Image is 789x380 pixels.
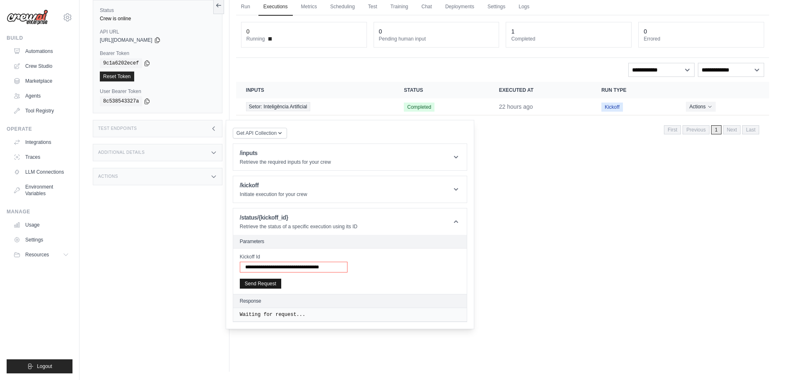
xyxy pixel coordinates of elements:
[246,36,265,42] span: Running
[100,37,152,43] span: [URL][DOMAIN_NAME]
[723,125,741,134] span: Next
[591,82,676,98] th: Run Type
[240,238,460,245] h2: Parameters
[748,340,789,380] div: Widget de chat
[10,104,72,117] a: Tool Registry
[683,125,709,134] span: Previous
[7,35,72,41] div: Build
[7,208,72,215] div: Manage
[100,50,215,57] label: Bearer Token
[98,126,137,131] h3: Test Endpoints
[664,125,759,134] nav: Pagination
[240,311,460,318] pre: Waiting for request...
[10,151,72,164] a: Traces
[10,45,72,58] a: Automations
[7,10,48,25] img: Logo
[748,340,789,380] iframe: Chat Widget
[233,128,287,139] button: Get API Collection
[499,103,533,110] time: August 9, 2025 at 15:00 GMT-3
[236,82,769,140] section: Crew executions table
[100,96,142,106] code: 8c538543327a
[10,74,72,88] a: Marketplace
[246,102,384,111] a: View execution details for Setor
[100,58,142,68] code: 9c1a6202ecef
[7,126,72,132] div: Operate
[10,180,72,200] a: Environment Variables
[236,119,769,140] nav: Pagination
[240,298,261,304] h2: Response
[10,89,72,103] a: Agents
[246,102,310,111] span: Setor: Inteligência Artificial
[394,82,489,98] th: Status
[98,150,145,155] h3: Additional Details
[240,223,357,230] p: Retrieve the status of a specific execution using its ID
[100,72,134,81] a: Reset Token
[240,159,331,165] p: Retrieve the required inputs for your crew
[240,191,307,198] p: Initiate execution for your crew
[379,27,382,36] div: 0
[25,251,49,258] span: Resources
[100,29,215,35] label: API URL
[686,102,715,112] button: Actions for execution
[100,7,215,14] label: Status
[236,82,394,98] th: Inputs
[10,60,72,73] a: Crew Studio
[100,88,215,95] label: User Bearer Token
[379,36,494,42] dt: Pending human input
[7,359,72,373] button: Logout
[236,130,277,136] span: Get API Collection
[404,103,434,112] span: Completed
[711,125,721,134] span: 1
[601,103,623,112] span: Kickoff
[10,136,72,149] a: Integrations
[100,15,215,22] div: Crew is online
[10,248,72,261] button: Resources
[644,27,647,36] div: 0
[10,233,72,246] a: Settings
[37,363,52,370] span: Logout
[10,165,72,179] a: LLM Connections
[511,36,626,42] dt: Completed
[246,27,250,36] div: 0
[240,149,331,157] h1: /inputs
[489,82,591,98] th: Executed at
[644,36,759,42] dt: Errored
[10,218,72,232] a: Usage
[742,125,759,134] span: Last
[240,213,357,222] h1: /status/{kickoff_id}
[240,181,307,189] h1: /kickoff
[240,279,281,289] button: Send Request
[98,174,118,179] h3: Actions
[240,253,347,260] label: Kickoff Id
[664,125,681,134] span: First
[511,27,514,36] div: 1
